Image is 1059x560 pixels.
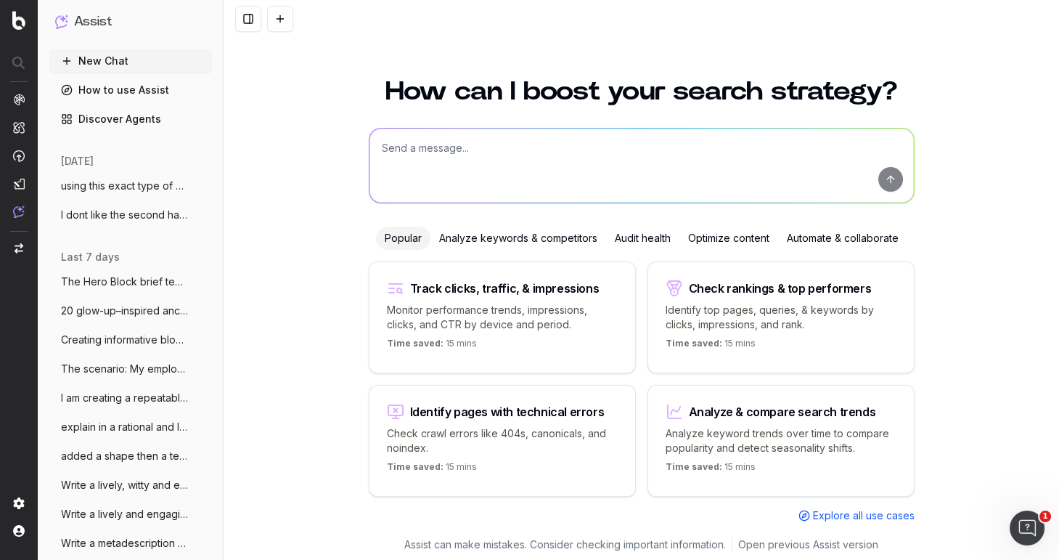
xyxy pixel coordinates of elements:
[376,227,430,250] div: Popular
[49,174,212,198] button: using this exact type of content templat
[666,338,756,355] p: 15 mins
[410,283,600,294] div: Track clicks, traffic, & impressions
[61,478,189,492] span: Write a lively, witty and engaging meta
[387,338,443,349] span: Time saved:
[61,391,189,405] span: I am creating a repeatable prompt to gen
[49,107,212,131] a: Discover Agents
[13,206,25,218] img: Assist
[404,537,726,552] p: Assist can make mistakes. Consider checking important information.
[13,150,25,162] img: Activation
[13,121,25,134] img: Intelligence
[666,303,896,332] p: Identify top pages, queries, & keywords by clicks, impressions, and rank.
[61,250,120,264] span: last 7 days
[1039,511,1051,522] span: 1
[49,328,212,352] button: Creating informative block (of this leng
[430,227,606,250] div: Analyze keywords & competitors
[61,275,189,289] span: The Hero Block brief template Engaging
[61,154,94,169] span: [DATE]
[12,11,25,30] img: Botify logo
[13,498,25,509] img: Setting
[798,508,915,523] a: Explore all use cases
[49,49,212,73] button: New Chat
[387,461,477,479] p: 15 mins
[1010,511,1044,545] iframe: Intercom live chat
[49,445,212,468] button: added a shape then a text box within on
[689,283,872,294] div: Check rankings & top performers
[61,420,189,434] span: explain in a rational and logical manner
[387,338,477,355] p: 15 mins
[13,178,25,190] img: Studio
[49,474,212,497] button: Write a lively, witty and engaging meta
[49,357,212,381] button: The scenario: My employee is on to a sec
[61,208,189,222] span: I dont like the second half of this sent
[13,525,25,537] img: My account
[49,270,212,293] button: The Hero Block brief template Engaging
[61,304,189,318] span: 20 glow-up–inspired anchor text lines fo
[61,179,189,193] span: using this exact type of content templat
[61,362,189,376] span: The scenario: My employee is on to a sec
[410,406,605,418] div: Identify pages with technical errors
[666,461,756,479] p: 15 mins
[738,537,878,552] a: Open previous Assist version
[49,386,212,410] button: I am creating a repeatable prompt to gen
[679,227,778,250] div: Optimize content
[49,299,212,322] button: 20 glow-up–inspired anchor text lines fo
[61,333,189,347] span: Creating informative block (of this leng
[387,426,618,455] p: Check crawl errors like 404s, canonicals, and noindex.
[666,338,722,349] span: Time saved:
[55,15,68,28] img: Assist
[61,449,189,463] span: added a shape then a text box within on
[49,203,212,227] button: I dont like the second half of this sent
[74,12,112,32] h1: Assist
[666,461,722,472] span: Time saved:
[813,508,915,523] span: Explore all use cases
[49,415,212,439] button: explain in a rational and logical manner
[13,94,25,105] img: Analytics
[606,227,679,250] div: Audit health
[369,78,915,105] h1: How can I boost your search strategy?
[49,503,212,526] button: Write a lively and engaging metadescript
[61,507,189,522] span: Write a lively and engaging metadescript
[689,406,876,418] div: Analyze & compare search trends
[666,426,896,455] p: Analyze keyword trends over time to compare popularity and detect seasonality shifts.
[49,78,212,102] a: How to use Assist
[387,461,443,472] span: Time saved:
[49,532,212,555] button: Write a metadescription for [PERSON_NAME]
[55,12,206,32] button: Assist
[387,303,618,332] p: Monitor performance trends, impressions, clicks, and CTR by device and period.
[15,243,23,253] img: Switch project
[61,536,189,551] span: Write a metadescription for [PERSON_NAME]
[778,227,907,250] div: Automate & collaborate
